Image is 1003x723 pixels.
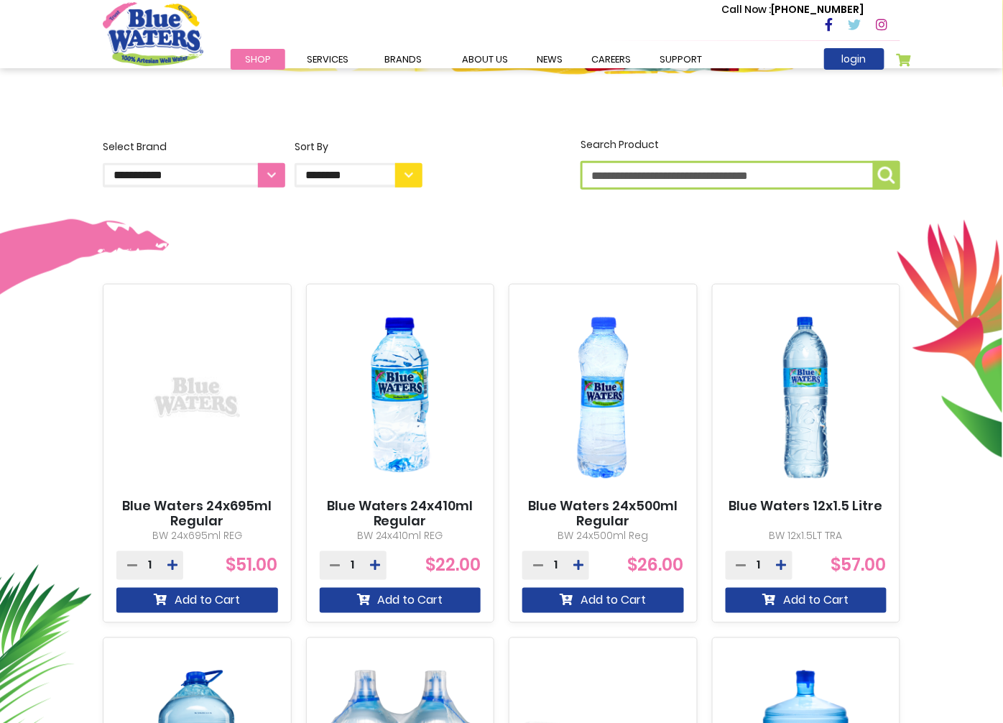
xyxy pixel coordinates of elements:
[721,2,864,17] p: [PHONE_NUMBER]
[320,499,481,530] a: Blue Waters 24x410ml Regular
[226,553,278,577] span: $51.00
[295,139,422,155] div: Sort By
[522,529,684,544] p: BW 24x500ml Reg
[425,553,481,577] span: $22.00
[645,49,716,70] a: support
[831,553,887,577] span: $57.00
[824,48,884,70] a: login
[581,161,900,190] input: Search Product
[103,139,285,188] label: Select Brand
[125,326,269,469] img: Blue Waters 24x695ml Regular
[581,137,900,190] label: Search Product
[103,163,285,188] select: Select Brand
[726,297,887,499] img: Blue Waters 12x1.5 Litre
[307,52,348,66] span: Services
[878,167,895,184] img: search-icon.png
[320,297,481,499] img: Blue Waters 24x410ml Regular
[522,297,684,499] img: Blue Waters 24x500ml Regular
[628,553,684,577] span: $26.00
[320,588,481,613] button: Add to Cart
[448,49,522,70] a: about us
[384,52,422,66] span: Brands
[721,2,772,17] span: Call Now :
[245,52,271,66] span: Shop
[726,588,887,613] button: Add to Cart
[522,588,684,613] button: Add to Cart
[726,529,887,544] p: BW 12x1.5LT TRA
[729,499,883,515] a: Blue Waters 12x1.5 Litre
[873,161,900,190] button: Search Product
[116,588,278,613] button: Add to Cart
[522,499,684,530] a: Blue Waters 24x500ml Regular
[116,499,278,530] a: Blue Waters 24x695ml Regular
[116,529,278,544] p: BW 24x695ml REG
[577,49,645,70] a: careers
[295,163,422,188] select: Sort By
[522,49,577,70] a: News
[320,529,481,544] p: BW 24x410ml REG
[103,2,203,65] a: store logo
